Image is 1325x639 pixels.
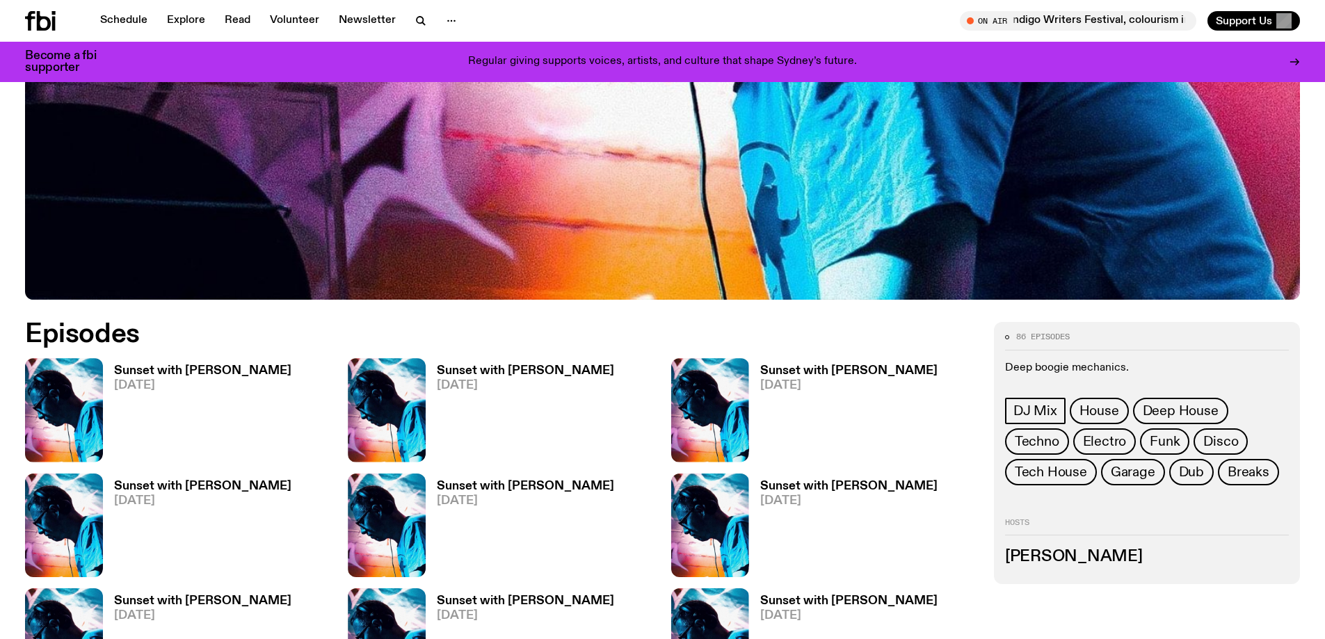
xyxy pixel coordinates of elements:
[114,380,291,391] span: [DATE]
[437,365,614,377] h3: Sunset with [PERSON_NAME]
[1169,459,1214,485] a: Dub
[1133,398,1228,424] a: Deep House
[1194,428,1248,455] a: Disco
[437,610,614,622] span: [DATE]
[1079,403,1119,419] span: House
[114,480,291,492] h3: Sunset with [PERSON_NAME]
[437,380,614,391] span: [DATE]
[760,480,938,492] h3: Sunset with [PERSON_NAME]
[1013,403,1057,419] span: DJ Mix
[348,358,426,462] img: Simon Caldwell stands side on, looking downwards. He has headphones on. Behind him is a brightly ...
[1005,428,1069,455] a: Techno
[437,480,614,492] h3: Sunset with [PERSON_NAME]
[25,322,869,347] h2: Episodes
[1101,459,1165,485] a: Garage
[25,358,103,462] img: Simon Caldwell stands side on, looking downwards. He has headphones on. Behind him is a brightly ...
[1140,428,1189,455] a: Funk
[468,56,857,68] p: Regular giving supports voices, artists, and culture that shape Sydney’s future.
[103,480,291,577] a: Sunset with [PERSON_NAME][DATE]
[426,365,614,462] a: Sunset with [PERSON_NAME][DATE]
[960,11,1196,31] button: On AirBackchat / Censorship at the Bendigo Writers Festival, colourism in the makeup industry, an...
[92,11,156,31] a: Schedule
[1005,549,1289,565] h3: [PERSON_NAME]
[1143,403,1219,419] span: Deep House
[25,474,103,577] img: Simon Caldwell stands side on, looking downwards. He has headphones on. Behind him is a brightly ...
[760,495,938,507] span: [DATE]
[1005,398,1066,424] a: DJ Mix
[760,595,938,607] h3: Sunset with [PERSON_NAME]
[1015,434,1059,449] span: Techno
[1111,464,1155,480] span: Garage
[216,11,259,31] a: Read
[159,11,214,31] a: Explore
[1083,434,1127,449] span: Electro
[103,365,291,462] a: Sunset with [PERSON_NAME][DATE]
[114,365,291,377] h3: Sunset with [PERSON_NAME]
[1150,434,1180,449] span: Funk
[114,595,291,607] h3: Sunset with [PERSON_NAME]
[671,358,749,462] img: Simon Caldwell stands side on, looking downwards. He has headphones on. Behind him is a brightly ...
[749,365,938,462] a: Sunset with [PERSON_NAME][DATE]
[1005,459,1097,485] a: Tech House
[1005,362,1289,375] p: Deep boogie mechanics.
[1179,464,1204,480] span: Dub
[426,480,614,577] a: Sunset with [PERSON_NAME][DATE]
[671,474,749,577] img: Simon Caldwell stands side on, looking downwards. He has headphones on. Behind him is a brightly ...
[1228,464,1269,480] span: Breaks
[25,50,114,74] h3: Become a fbi supporter
[262,11,328,31] a: Volunteer
[114,610,291,622] span: [DATE]
[1070,398,1129,424] a: House
[1073,428,1137,455] a: Electro
[1218,459,1279,485] a: Breaks
[760,365,938,377] h3: Sunset with [PERSON_NAME]
[760,380,938,391] span: [DATE]
[348,474,426,577] img: Simon Caldwell stands side on, looking downwards. He has headphones on. Behind him is a brightly ...
[437,495,614,507] span: [DATE]
[760,610,938,622] span: [DATE]
[1015,464,1087,480] span: Tech House
[437,595,614,607] h3: Sunset with [PERSON_NAME]
[1203,434,1238,449] span: Disco
[1207,11,1300,31] button: Support Us
[1005,519,1289,535] h2: Hosts
[1216,15,1272,27] span: Support Us
[330,11,404,31] a: Newsletter
[1016,333,1070,341] span: 86 episodes
[114,495,291,507] span: [DATE]
[749,480,938,577] a: Sunset with [PERSON_NAME][DATE]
